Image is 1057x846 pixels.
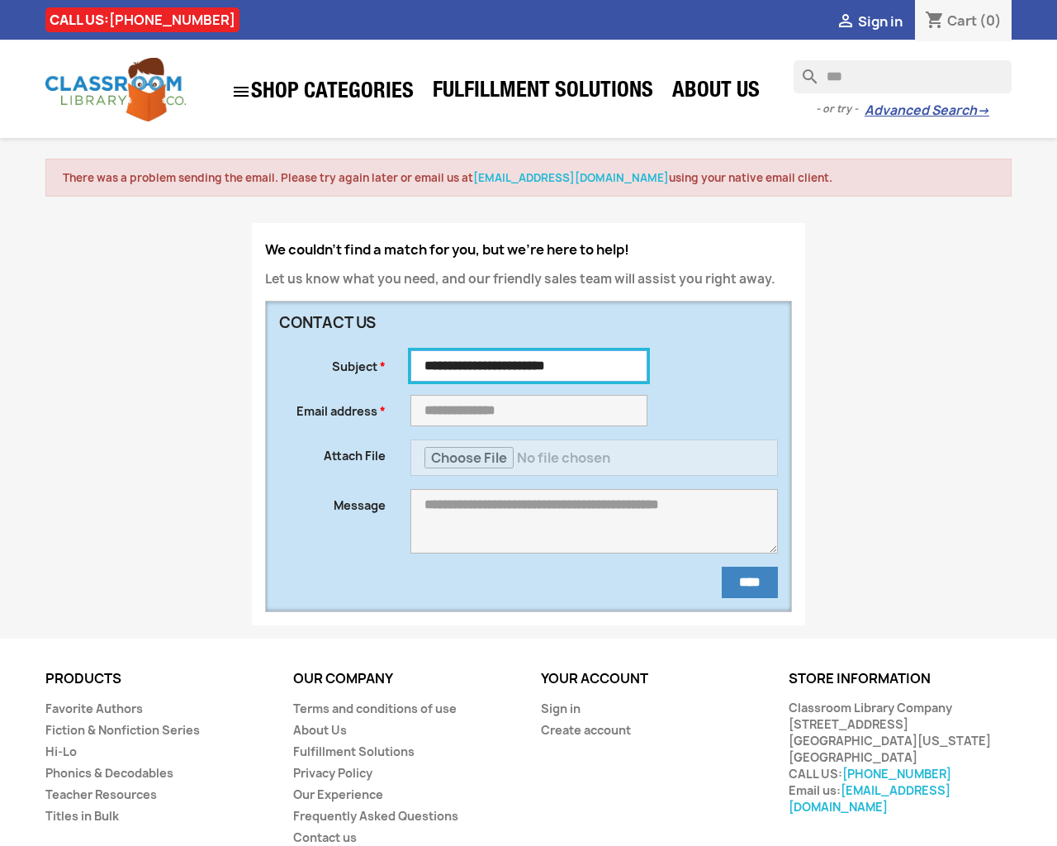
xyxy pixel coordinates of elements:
[541,701,581,716] a: Sign in
[109,11,235,29] a: [PHONE_NUMBER]
[293,765,372,781] a: Privacy Policy
[424,76,661,109] a: Fulfillment Solutions
[267,350,398,375] label: Subject
[925,12,945,31] i: shopping_cart
[541,722,631,738] a: Create account
[473,170,669,185] a: [EMAIL_ADDRESS][DOMAIN_NAME]
[265,271,792,288] p: Let us know what you need, and our friendly sales team will assist you right away.
[293,672,516,687] p: Our company
[267,489,398,514] label: Message
[45,58,186,121] img: Classroom Library Company
[541,669,648,687] a: Your account
[293,808,458,824] a: Frequently Asked Questions
[836,12,856,32] i: 
[45,701,143,716] a: Favorite Authors
[45,808,119,824] a: Titles in Bulk
[267,440,398,464] label: Attach File
[293,829,357,845] a: Contact us
[45,787,157,802] a: Teacher Resources
[231,82,251,102] i: 
[947,12,977,30] span: Cart
[63,169,994,186] li: There was a problem sending the email. Please try again later or email us at using your native em...
[865,102,989,119] a: Advanced Search→
[279,315,647,331] h3: Contact us
[836,12,903,31] a:  Sign in
[45,765,173,781] a: Phonics & Decodables
[223,74,422,110] a: SHOP CATEGORIES
[293,722,347,738] a: About Us
[789,672,1012,687] p: Store information
[664,76,768,109] a: About Us
[293,787,383,802] a: Our Experience
[858,12,903,31] span: Sign in
[45,744,77,759] a: Hi-Lo
[979,12,1002,30] span: (0)
[842,766,951,782] a: [PHONE_NUMBER]
[45,7,239,32] div: CALL US:
[45,722,200,738] a: Fiction & Nonfiction Series
[789,700,1012,815] div: Classroom Library Company [STREET_ADDRESS] [GEOGRAPHIC_DATA][US_STATE] [GEOGRAPHIC_DATA] CALL US:...
[789,782,950,815] a: [EMAIL_ADDRESS][DOMAIN_NAME]
[794,60,813,80] i: search
[977,102,989,119] span: →
[816,101,865,117] span: - or try -
[267,395,398,420] label: Email address
[45,672,268,687] p: Products
[794,60,1012,93] input: Search
[293,701,457,716] a: Terms and conditions of use
[265,243,792,258] h4: We couldn't find a match for you, but we're here to help!
[293,744,415,759] a: Fulfillment Solutions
